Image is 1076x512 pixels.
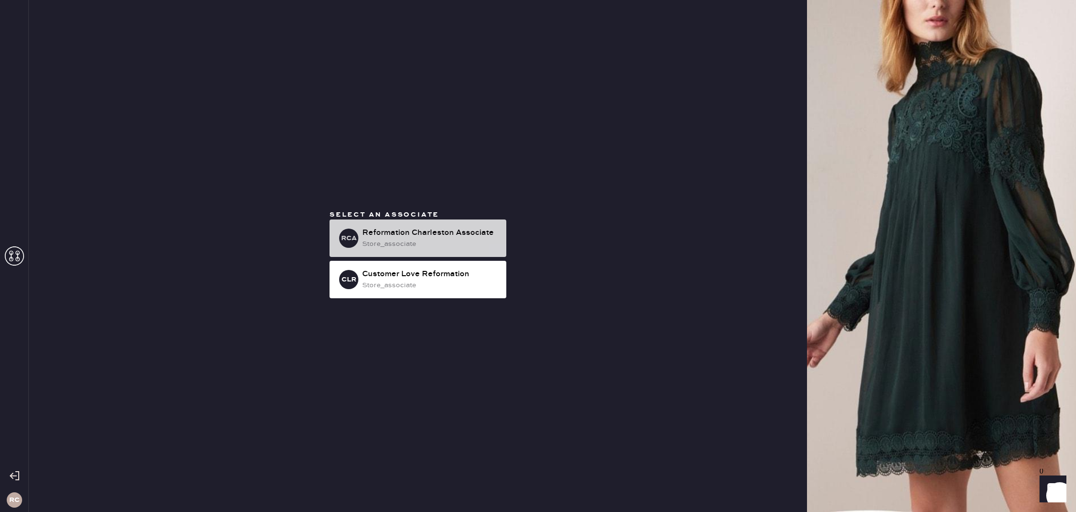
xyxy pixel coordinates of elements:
[341,235,357,242] h3: RCA
[342,276,356,283] h3: CLR
[362,268,499,280] div: Customer Love Reformation
[362,280,499,291] div: store_associate
[362,239,499,249] div: store_associate
[1030,469,1072,510] iframe: Front Chat
[330,210,439,219] span: Select an associate
[9,497,20,503] h3: RC
[362,227,499,239] div: Reformation Charleston Associate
